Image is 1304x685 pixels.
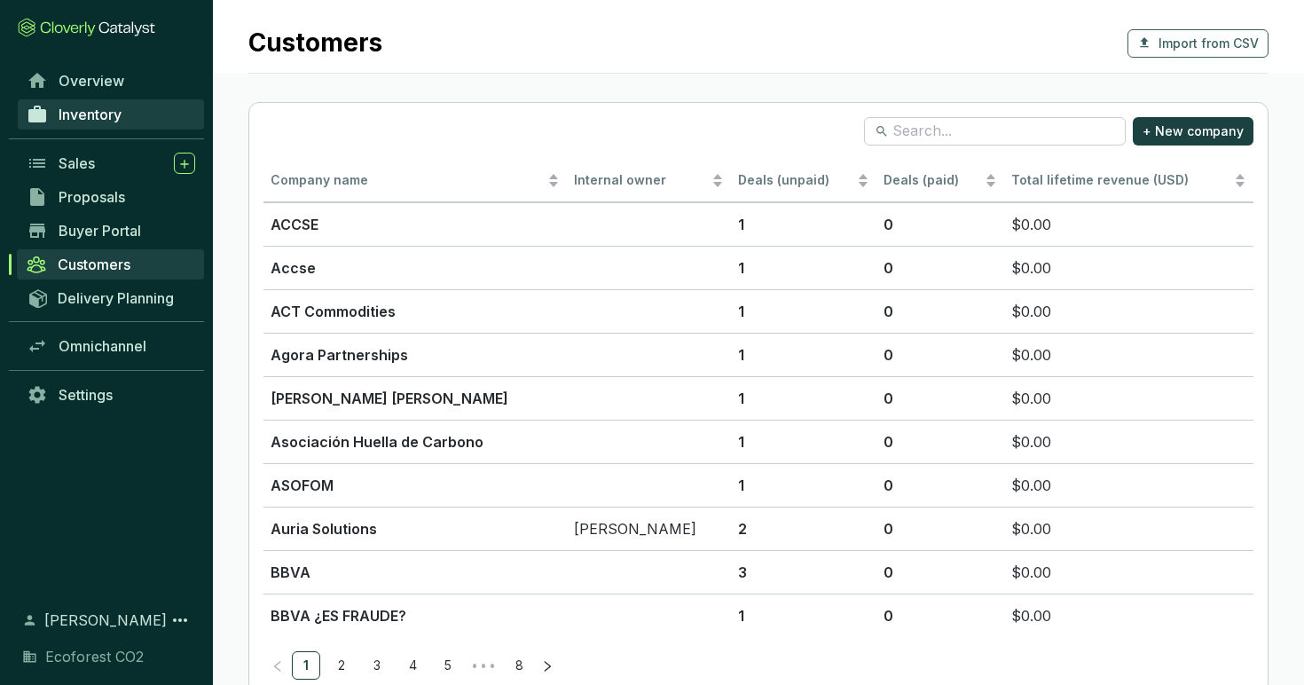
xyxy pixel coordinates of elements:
span: Proposals [59,188,125,206]
span: Import from CSV [1159,35,1259,52]
span: Inventory [59,106,122,123]
p: 0 [884,388,996,409]
p: 0 [884,214,996,235]
p: 0 [884,518,996,539]
a: Delivery Planning [18,283,204,312]
a: 4 [399,652,426,679]
p: 1 [738,344,870,366]
p: BBVA [271,562,560,583]
li: Next 5 Pages [469,651,498,680]
p: 3 [738,562,870,583]
a: Inventory [18,99,204,130]
td: $0.00 [1004,550,1253,594]
span: [PERSON_NAME] [44,610,167,631]
p: [PERSON_NAME] [574,518,724,539]
p: [PERSON_NAME] [PERSON_NAME] [271,388,560,409]
a: Overview [18,66,204,96]
td: $0.00 [1004,333,1253,376]
a: Omnichannel [18,331,204,361]
p: Agora Partnerships [271,344,560,366]
li: 2 [327,651,356,680]
span: Deals (unpaid) [738,172,854,189]
span: Buyer Portal [59,222,141,240]
span: Total lifetime revenue (USD) [1011,172,1189,187]
a: Sales [18,148,204,178]
th: Deals (unpaid) [731,160,877,203]
p: 0 [884,257,996,279]
td: $0.00 [1004,507,1253,550]
p: 1 [738,605,870,626]
span: Omnichannel [59,337,146,355]
td: $0.00 [1004,594,1253,637]
button: + New company [1133,117,1253,146]
span: Deals (paid) [884,172,980,189]
a: Customers [17,249,204,280]
p: 0 [884,562,996,583]
p: ACCSE [271,214,560,235]
button: right [533,651,562,680]
p: ASOFOM [271,475,560,496]
a: 3 [364,652,390,679]
p: 1 [738,388,870,409]
li: 8 [505,651,533,680]
a: Buyer Portal [18,216,204,246]
a: 1 [293,652,319,679]
p: 2 [738,518,870,539]
span: Overview [59,72,124,90]
span: Delivery Planning [58,289,174,307]
a: 5 [435,652,461,679]
span: Settings [59,386,113,404]
p: Auria Solutions [271,518,560,539]
p: 0 [884,344,996,366]
span: Customers [58,256,130,273]
p: 1 [738,214,870,235]
span: Ecoforest CO2 [45,646,144,667]
p: 0 [884,605,996,626]
td: $0.00 [1004,376,1253,420]
p: 1 [738,301,870,322]
button: left [263,651,292,680]
li: Previous Page [263,651,292,680]
p: 0 [884,475,996,496]
li: 1 [292,651,320,680]
p: 1 [738,475,870,496]
span: Internal owner [574,172,708,189]
td: $0.00 [1004,289,1253,333]
p: 0 [884,431,996,453]
span: left [271,660,284,673]
h1: Customers [248,28,382,59]
th: Internal owner [567,160,731,203]
span: right [541,660,554,673]
span: + New company [1143,122,1244,140]
a: 8 [506,652,532,679]
button: Import from CSV [1127,29,1269,58]
span: ••• [469,651,498,680]
th: Deals (paid) [876,160,1003,203]
td: $0.00 [1004,202,1253,246]
td: $0.00 [1004,246,1253,289]
input: Search... [892,122,1099,141]
li: 4 [398,651,427,680]
td: $0.00 [1004,420,1253,463]
p: 0 [884,301,996,322]
td: $0.00 [1004,463,1253,507]
p: ACT Commodities [271,301,560,322]
p: BBVA ¿ES FRAUDE? [271,605,560,626]
p: Accse [271,257,560,279]
span: Sales [59,154,95,172]
a: Settings [18,380,204,410]
a: Proposals [18,182,204,212]
li: Next Page [533,651,562,680]
li: 3 [363,651,391,680]
th: Company name [263,160,567,203]
p: 1 [738,257,870,279]
p: 1 [738,431,870,453]
li: 5 [434,651,462,680]
span: Company name [271,172,544,189]
a: 2 [328,652,355,679]
p: Asociación Huella de Carbono [271,431,560,453]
